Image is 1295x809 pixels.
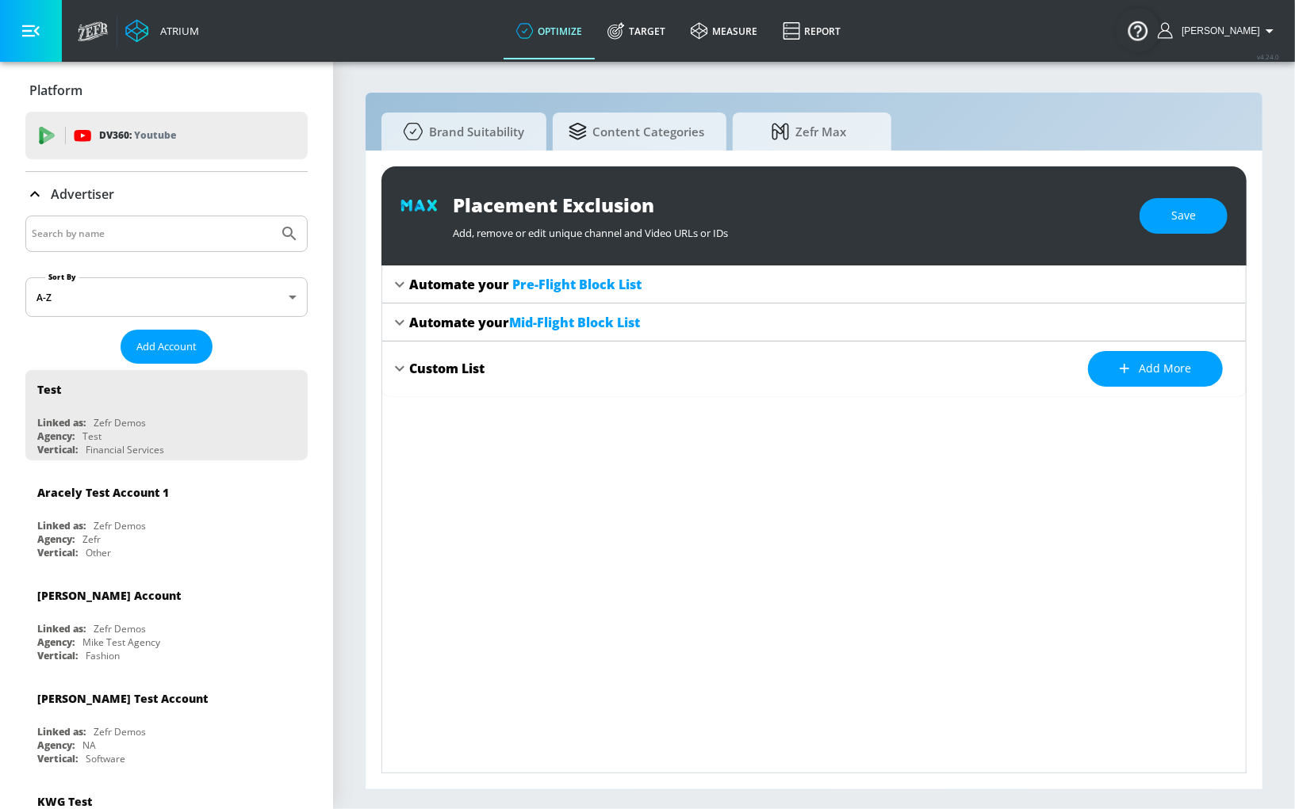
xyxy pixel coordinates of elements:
button: [PERSON_NAME] [1158,21,1279,40]
span: Add more [1120,359,1191,379]
div: Vertical: [37,546,78,559]
button: Add Account [121,330,213,364]
span: v 4.24.0 [1257,52,1279,61]
div: Software [86,752,125,765]
p: Platform [29,82,82,99]
div: Zefr Demos [94,622,146,635]
div: NA [82,738,96,752]
div: Atrium [154,24,199,38]
div: Linked as: [37,622,86,635]
div: [PERSON_NAME] Test Account [37,691,208,706]
input: Search by name [32,223,272,244]
div: Zefr Demos [94,416,146,429]
div: DV360: Youtube [25,112,308,159]
div: Agency: [37,532,75,546]
div: Aracely Test Account 1Linked as:Zefr DemosAgency:ZefrVertical:Other [25,473,308,563]
a: Target [595,2,678,59]
div: [PERSON_NAME] Test AccountLinked as:Zefr DemosAgency:NAVertical:Software [25,679,308,769]
div: Other [86,546,111,559]
div: Test [82,429,102,443]
span: Mid-Flight Block List [509,314,640,331]
div: [PERSON_NAME] AccountLinked as:Zefr DemosAgency:Mike Test AgencyVertical:Fashion [25,576,308,666]
div: Test [37,382,61,397]
p: Advertiser [51,185,114,203]
button: Save [1140,198,1228,234]
span: Save [1171,206,1196,226]
span: login as: jake.nilson@zefr.com [1175,25,1260,36]
div: Mike Test Agency [82,635,160,649]
a: optimize [504,2,595,59]
button: Add more [1088,351,1223,387]
div: Vertical: [37,649,78,662]
div: Zefr Demos [94,519,146,532]
div: Agency: [37,738,75,752]
span: Pre-Flight Block List [512,276,642,293]
div: Automate your Pre-Flight Block List [382,265,1246,303]
span: Add Account [136,338,197,356]
button: Open Resource Center [1116,8,1160,52]
div: Vertical: [37,752,78,765]
div: Automate your [409,314,640,331]
p: DV360: [99,127,176,144]
div: Agency: [37,635,75,649]
span: Brand Suitability [397,113,524,151]
p: Youtube [134,127,176,143]
div: Linked as: [37,725,86,738]
div: Linked as: [37,519,86,532]
div: Advertiser [25,172,308,216]
div: TestLinked as:Zefr DemosAgency:TestVertical:Financial Services [25,370,308,460]
div: Custom ListAdd more [382,342,1246,396]
div: [PERSON_NAME] Account [37,588,181,603]
div: Zefr Demos [94,725,146,738]
a: Atrium [125,19,199,43]
div: Aracely Test Account 1 [37,485,169,500]
div: Platform [25,68,308,113]
div: Fashion [86,649,120,662]
div: Zefr [82,532,101,546]
span: Zefr Max [749,113,869,151]
a: Report [770,2,853,59]
div: Vertical: [37,443,78,456]
span: Content Categories [569,113,704,151]
div: Linked as: [37,416,86,429]
div: Agency: [37,429,75,443]
div: Automate your [409,276,642,293]
div: Financial Services [86,443,164,456]
a: measure [678,2,770,59]
div: Custom List [409,360,485,377]
div: A-Z [25,277,308,317]
div: KWG Test [37,794,92,809]
label: Sort By [45,272,79,282]
div: Add, remove or edit unique channel and Video URLs or IDs [453,218,1124,240]
div: Placement Exclusion [453,192,1124,218]
div: Automate yourMid-Flight Block List [382,303,1246,342]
